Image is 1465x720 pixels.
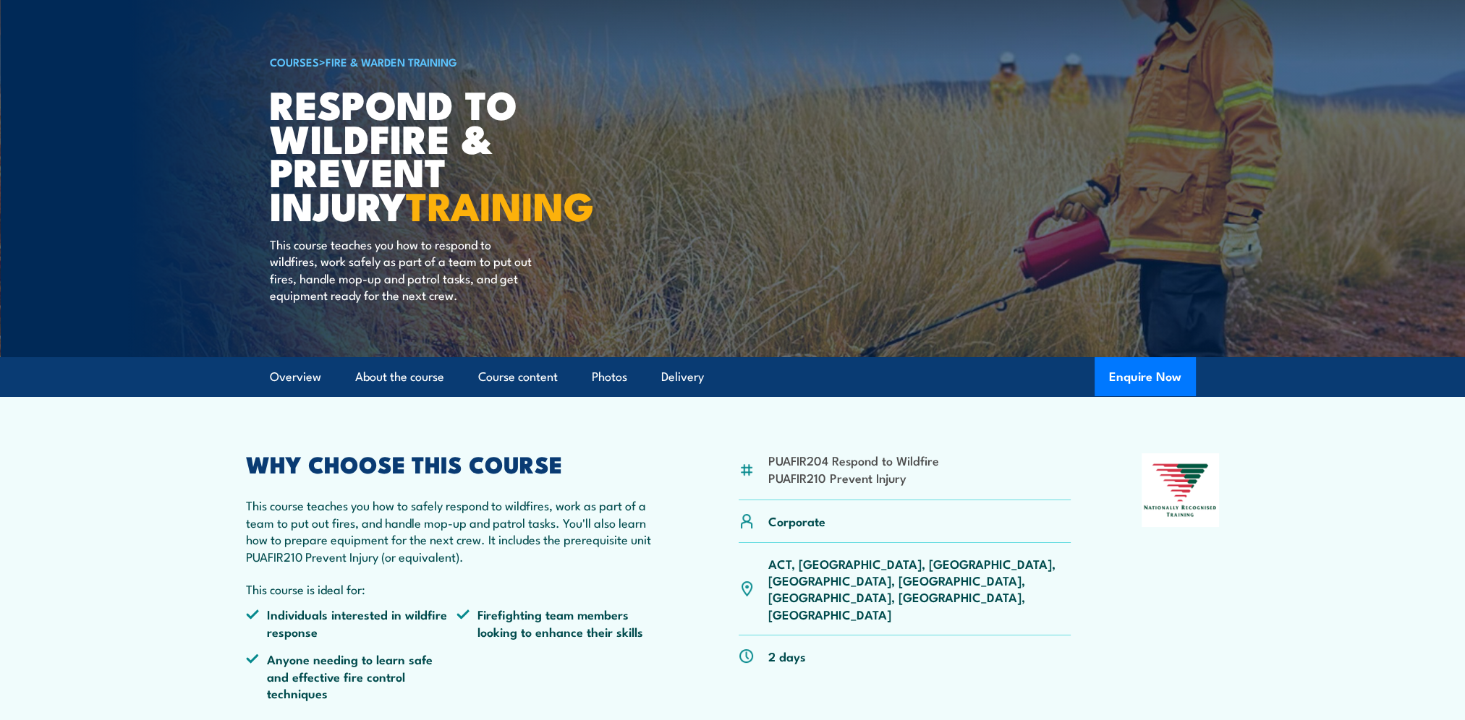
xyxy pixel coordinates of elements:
a: COURSES [270,53,319,69]
p: This course is ideal for: [246,580,668,597]
h1: Respond to Wildfire & Prevent Injury [270,87,627,222]
a: Overview [270,358,321,396]
h2: WHY CHOOSE THIS COURSE [246,453,668,473]
p: Corporate [768,513,825,529]
img: Nationally Recognised Training logo. [1142,453,1220,527]
p: This course teaches you how to safely respond to wildfires, work as part of a team to put out fir... [246,497,668,565]
strong: TRAINING [406,174,594,234]
li: Individuals interested in wildfire response [246,606,457,640]
a: Delivery [661,358,704,396]
button: Enquire Now [1095,357,1196,396]
li: PUAFIR204 Respond to Wildfire [768,452,939,468]
a: Course content [478,358,558,396]
a: Fire & Warden Training [326,53,457,69]
a: Photos [592,358,627,396]
li: Anyone needing to learn safe and effective fire control techniques [246,651,457,701]
p: ACT, [GEOGRAPHIC_DATA], [GEOGRAPHIC_DATA], [GEOGRAPHIC_DATA], [GEOGRAPHIC_DATA], [GEOGRAPHIC_DATA... [768,555,1071,623]
li: PUAFIR210 Prevent Injury [768,469,939,486]
p: This course teaches you how to respond to wildfires, work safely as part of a team to put out fir... [270,236,534,304]
a: About the course [355,358,444,396]
li: Firefighting team members looking to enhance their skills [457,606,668,640]
p: 2 days [768,648,806,664]
h6: > [270,53,627,70]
